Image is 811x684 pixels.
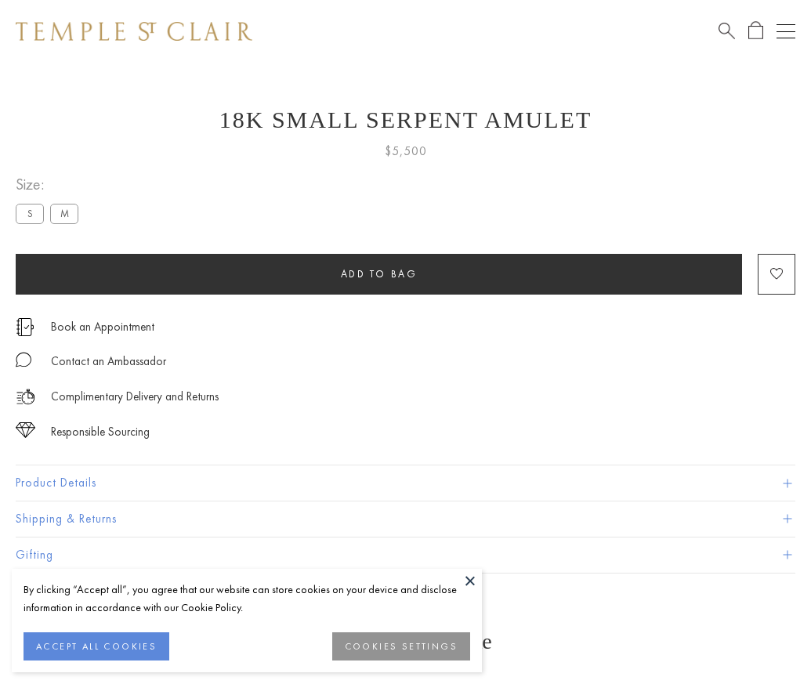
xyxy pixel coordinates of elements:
img: icon_appointment.svg [16,318,34,336]
img: Temple St. Clair [16,22,252,41]
button: ACCEPT ALL COOKIES [24,632,169,660]
a: Open Shopping Bag [748,21,763,41]
button: Product Details [16,465,795,501]
img: icon_sourcing.svg [16,422,35,438]
div: Contact an Ambassador [51,352,166,371]
span: $5,500 [385,141,427,161]
button: COOKIES SETTINGS [332,632,470,660]
button: Add to bag [16,254,742,295]
label: S [16,204,44,223]
img: MessageIcon-01_2.svg [16,352,31,367]
label: M [50,204,78,223]
img: icon_delivery.svg [16,387,35,407]
div: Responsible Sourcing [51,422,150,442]
button: Open navigation [777,22,795,41]
h1: 18K Small Serpent Amulet [16,107,795,133]
a: Book an Appointment [51,318,154,335]
span: Add to bag [341,267,418,280]
div: By clicking “Accept all”, you agree that our website can store cookies on your device and disclos... [24,581,470,617]
a: Search [719,21,735,41]
button: Gifting [16,537,795,573]
button: Shipping & Returns [16,501,795,537]
p: Complimentary Delivery and Returns [51,387,219,407]
span: Size: [16,172,85,197]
